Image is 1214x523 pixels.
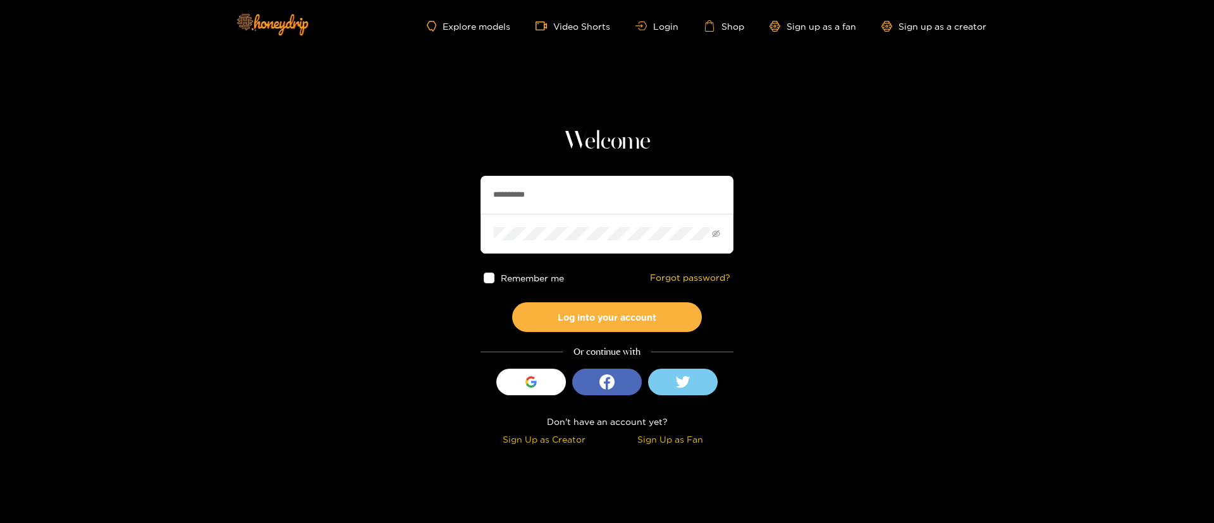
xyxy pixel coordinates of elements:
span: eye-invisible [712,230,720,238]
div: Sign Up as Creator [484,432,604,446]
a: Shop [704,20,744,32]
span: Remember me [501,273,564,283]
button: Log into your account [512,302,702,332]
span: video-camera [536,20,553,32]
a: Forgot password? [650,273,730,283]
a: Sign up as a creator [881,21,986,32]
a: Explore models [427,21,510,32]
h1: Welcome [481,126,733,157]
a: Login [635,22,678,31]
div: Don't have an account yet? [481,414,733,429]
a: Sign up as a fan [769,21,856,32]
div: Or continue with [481,345,733,359]
div: Sign Up as Fan [610,432,730,446]
a: Video Shorts [536,20,610,32]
